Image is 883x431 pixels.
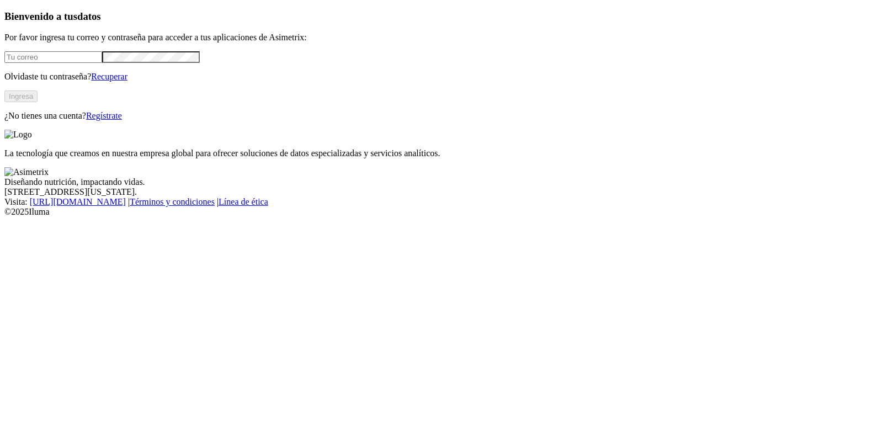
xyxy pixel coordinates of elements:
a: Regístrate [86,111,122,120]
div: Visita : | | [4,197,879,207]
a: [URL][DOMAIN_NAME] [30,197,126,206]
div: © 2025 Iluma [4,207,879,217]
input: Tu correo [4,51,102,63]
h3: Bienvenido a tus [4,10,879,23]
a: Recuperar [91,72,127,81]
img: Logo [4,130,32,140]
p: ¿No tienes una cuenta? [4,111,879,121]
p: Por favor ingresa tu correo y contraseña para acceder a tus aplicaciones de Asimetrix: [4,33,879,42]
button: Ingresa [4,91,38,102]
div: Diseñando nutrición, impactando vidas. [4,177,879,187]
span: datos [77,10,101,22]
img: Asimetrix [4,167,49,177]
p: Olvidaste tu contraseña? [4,72,879,82]
div: [STREET_ADDRESS][US_STATE]. [4,187,879,197]
a: Términos y condiciones [130,197,215,206]
p: La tecnología que creamos en nuestra empresa global para ofrecer soluciones de datos especializad... [4,148,879,158]
a: Línea de ética [219,197,268,206]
